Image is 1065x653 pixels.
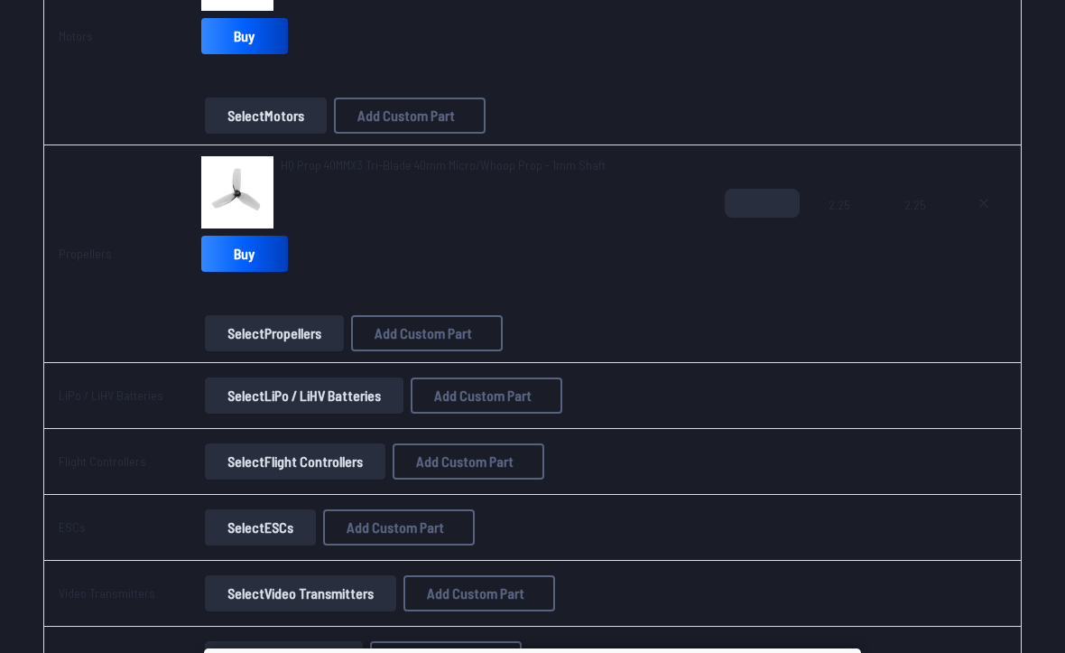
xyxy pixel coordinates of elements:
[434,388,532,403] span: Add Custom Part
[59,519,86,535] a: ESCs
[375,326,472,340] span: Add Custom Part
[281,156,606,174] a: HQ Prop 40MMX3 Tri-Blade 40mm Micro/Whoop Prop - 1mm Shaft
[205,443,385,480] button: SelectFlight Controllers
[201,156,273,229] img: image
[351,315,503,351] button: Add Custom Part
[393,443,544,480] button: Add Custom Part
[201,315,347,351] a: SelectPropellers
[201,98,330,134] a: SelectMotors
[281,157,606,173] span: HQ Prop 40MMX3 Tri-Blade 40mm Micro/Whoop Prop - 1mm Shaft
[201,575,400,611] a: SelectVideo Transmitters
[59,387,163,403] a: LiPo / LiHV Batteries
[201,236,288,272] a: Buy
[347,520,444,535] span: Add Custom Part
[411,378,562,414] button: Add Custom Part
[323,509,475,546] button: Add Custom Part
[427,586,524,601] span: Add Custom Part
[201,378,407,414] a: SelectLiPo / LiHV Batteries
[201,443,389,480] a: SelectFlight Controllers
[205,378,403,414] button: SelectLiPo / LiHV Batteries
[201,18,288,54] a: Buy
[205,575,396,611] button: SelectVideo Transmitters
[59,585,155,601] a: Video Transmitters
[904,189,932,275] span: 2.25
[201,509,319,546] a: SelectESCs
[205,509,316,546] button: SelectESCs
[403,575,555,611] button: Add Custom Part
[205,315,344,351] button: SelectPropellers
[829,189,875,275] span: 2.25
[59,28,93,43] a: Motors
[205,98,327,134] button: SelectMotors
[334,98,486,134] button: Add Custom Part
[357,108,455,123] span: Add Custom Part
[59,246,112,261] a: Propellers
[416,454,514,469] span: Add Custom Part
[59,453,146,469] a: Flight Controllers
